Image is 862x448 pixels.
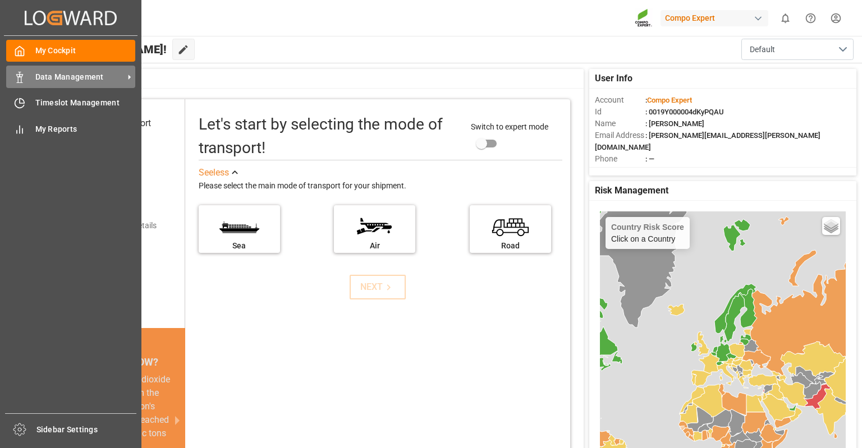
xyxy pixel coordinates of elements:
[741,39,854,60] button: open menu
[595,72,632,85] span: User Info
[773,6,798,31] button: show 0 new notifications
[199,113,460,160] div: Let's start by selecting the mode of transport!
[46,39,167,60] span: Hello [PERSON_NAME]!
[595,184,668,197] span: Risk Management
[595,131,820,151] span: : [PERSON_NAME][EMAIL_ADDRESS][PERSON_NAME][DOMAIN_NAME]
[199,179,562,193] div: Please select the main mode of transport for your shipment.
[645,108,724,116] span: : 0019Y000004dKyPQAU
[36,424,137,436] span: Sidebar Settings
[822,217,840,235] a: Layers
[595,130,645,141] span: Email Address
[471,122,548,131] span: Switch to expert mode
[35,45,136,57] span: My Cockpit
[595,153,645,165] span: Phone
[35,97,136,109] span: Timeslot Management
[35,123,136,135] span: My Reports
[6,40,135,62] a: My Cockpit
[35,71,124,83] span: Data Management
[475,240,545,252] div: Road
[647,96,692,104] span: Compo Expert
[360,280,395,294] div: NEXT
[645,167,673,175] span: : Shipper
[661,10,768,26] div: Compo Expert
[6,118,135,140] a: My Reports
[350,275,406,299] button: NEXT
[611,223,684,232] h4: Country Risk Score
[595,94,645,106] span: Account
[86,220,157,232] div: Add shipping details
[611,223,684,243] div: Click on a Country
[595,106,645,118] span: Id
[645,155,654,163] span: : —
[645,119,704,128] span: : [PERSON_NAME]
[798,6,823,31] button: Help Center
[645,96,692,104] span: :
[661,7,773,29] button: Compo Expert
[595,165,645,177] span: Account Type
[199,166,229,179] div: See less
[595,118,645,130] span: Name
[635,8,653,28] img: Screenshot%202023-09-29%20at%2010.02.21.png_1712312052.png
[750,44,775,56] span: Default
[340,240,410,252] div: Air
[6,92,135,114] a: Timeslot Management
[204,240,274,252] div: Sea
